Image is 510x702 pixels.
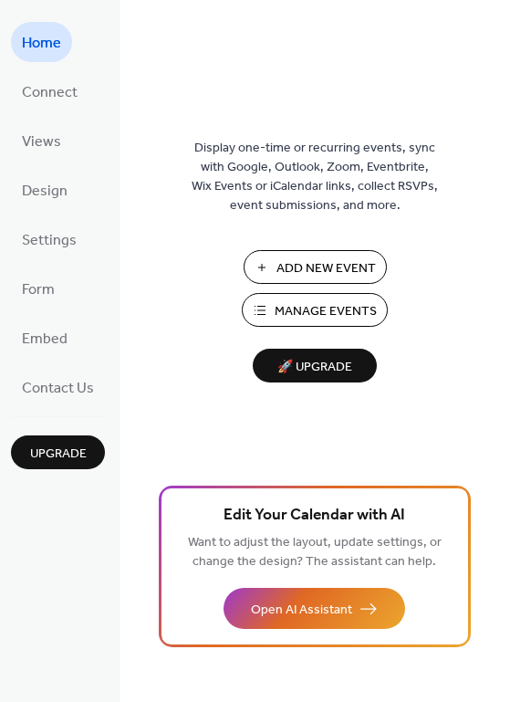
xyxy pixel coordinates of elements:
span: Form [22,276,55,305]
span: Settings [22,226,77,256]
span: Want to adjust the layout, update settings, or change the design? The assistant can help. [188,530,442,574]
a: Design [11,170,78,210]
button: Open AI Assistant [224,588,405,629]
a: Home [11,22,72,62]
span: Manage Events [275,302,377,321]
span: Design [22,177,68,206]
button: Add New Event [244,250,387,284]
button: 🚀 Upgrade [253,349,377,382]
a: Contact Us [11,367,105,407]
a: Form [11,268,66,309]
span: Views [22,128,61,157]
span: Contact Us [22,374,94,403]
span: 🚀 Upgrade [264,355,366,380]
span: Home [22,29,61,58]
span: Connect [22,79,78,108]
a: Settings [11,219,88,259]
span: Upgrade [30,445,87,464]
span: Add New Event [276,259,376,278]
button: Manage Events [242,293,388,327]
a: Connect [11,71,88,111]
span: Embed [22,325,68,354]
span: Display one-time or recurring events, sync with Google, Outlook, Zoom, Eventbrite, Wix Events or ... [192,139,438,215]
button: Upgrade [11,435,105,469]
span: Open AI Assistant [251,601,352,620]
a: Embed [11,318,78,358]
span: Edit Your Calendar with AI [224,503,405,529]
a: Views [11,120,72,161]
